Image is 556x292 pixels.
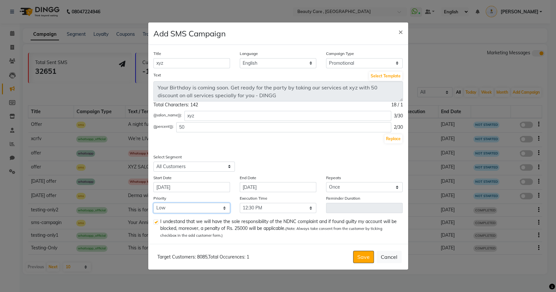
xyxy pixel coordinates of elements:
[157,254,207,260] span: Target Customers: 8085
[384,134,402,143] button: Replace
[398,27,403,36] span: ×
[394,113,403,119] span: 3/30
[240,51,258,57] label: Language
[240,175,256,181] label: End Date
[391,101,403,108] div: 18 / 1
[377,251,402,263] button: Cancel
[393,22,408,41] button: Close
[394,124,403,131] span: 2/30
[326,51,354,57] label: Campaign Type
[326,195,360,201] label: Reminder Duration
[353,251,374,263] button: Save
[153,58,230,68] input: Enter Title
[369,72,402,81] button: Select Template
[153,28,226,39] h4: Add SMS Campaign
[153,72,161,78] label: Text
[153,195,166,201] label: Priority
[153,175,172,181] label: Start Date
[155,254,249,260] div: ,
[326,175,341,181] label: Repeats
[153,112,182,118] label: {{salon_name}}:
[153,154,182,160] label: Select Segment
[153,101,198,108] div: Total Characters: 142
[153,124,174,129] label: {{percent}}:
[160,218,398,239] span: I undestand that we will have the sole responsibility of the NDNC complaint and if found guilty m...
[240,195,267,201] label: Execution Time
[208,254,249,260] span: Total Occurences: 1
[153,51,161,57] label: Title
